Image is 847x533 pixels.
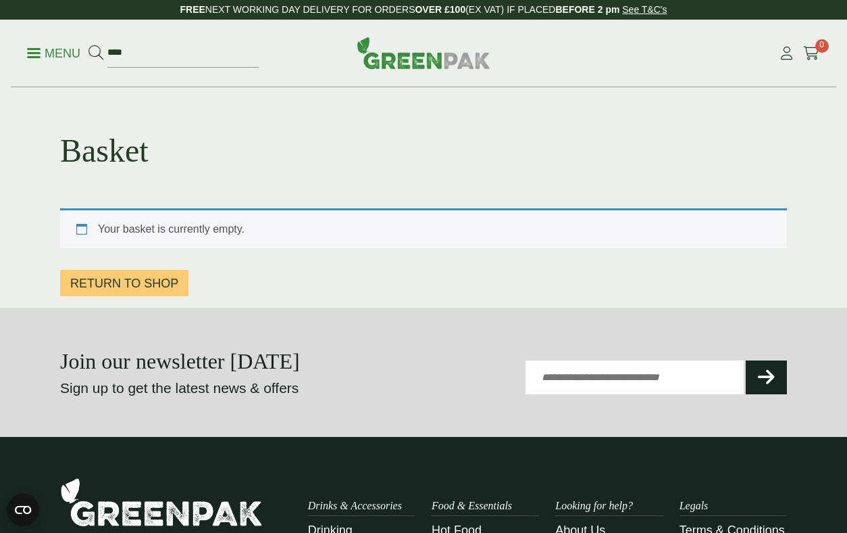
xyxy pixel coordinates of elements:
span: 0 [815,39,829,53]
a: Return to shop [60,270,188,296]
strong: OVER £100 [415,4,465,15]
i: Cart [803,47,820,60]
p: Menu [27,45,80,62]
p: Sign up to get the latest news & offers [60,377,387,399]
a: 0 [803,43,820,64]
strong: BEFORE 2 pm [555,4,619,15]
div: Your basket is currently empty. [60,208,787,248]
button: Open CMP widget [7,494,39,526]
a: Menu [27,45,80,59]
img: GreenPak Supplies [357,37,490,69]
img: GreenPak Supplies [60,478,263,527]
strong: FREE [180,4,205,15]
strong: Join our newsletter [DATE] [60,349,300,373]
a: See T&C's [622,4,667,15]
i: My Account [778,47,795,60]
h1: Basket [60,131,149,170]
